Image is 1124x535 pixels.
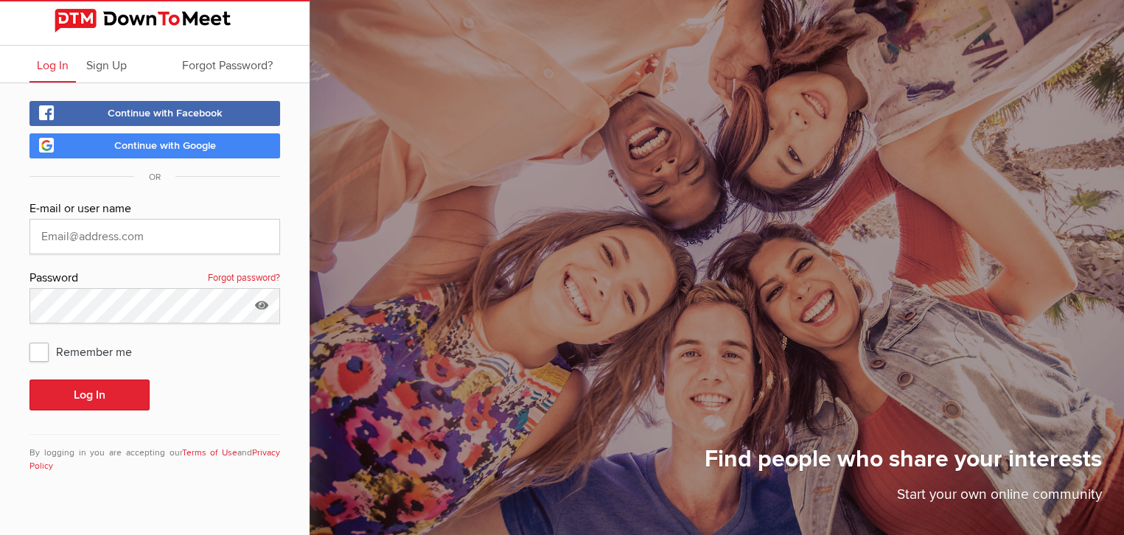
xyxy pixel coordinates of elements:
div: E-mail or user name [29,200,280,219]
a: Continue with Facebook [29,101,280,126]
img: DownToMeet [55,9,255,32]
span: Forgot Password? [182,58,273,73]
span: Log In [37,58,69,73]
div: By logging in you are accepting our and [29,434,280,473]
span: OR [134,172,175,183]
span: Remember me [29,338,147,365]
input: Email@address.com [29,219,280,254]
p: Start your own online community [705,484,1102,513]
a: Terms of Use [182,447,238,458]
a: Log In [29,46,76,83]
a: Forgot password? [208,269,280,288]
span: Sign Up [86,58,127,73]
a: Forgot Password? [175,46,280,83]
span: Continue with Google [114,139,216,152]
h1: Find people who share your interests [705,444,1102,484]
button: Log In [29,380,150,410]
a: Sign Up [79,46,134,83]
div: Password [29,269,280,288]
span: Continue with Facebook [108,107,223,119]
a: Continue with Google [29,133,280,158]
